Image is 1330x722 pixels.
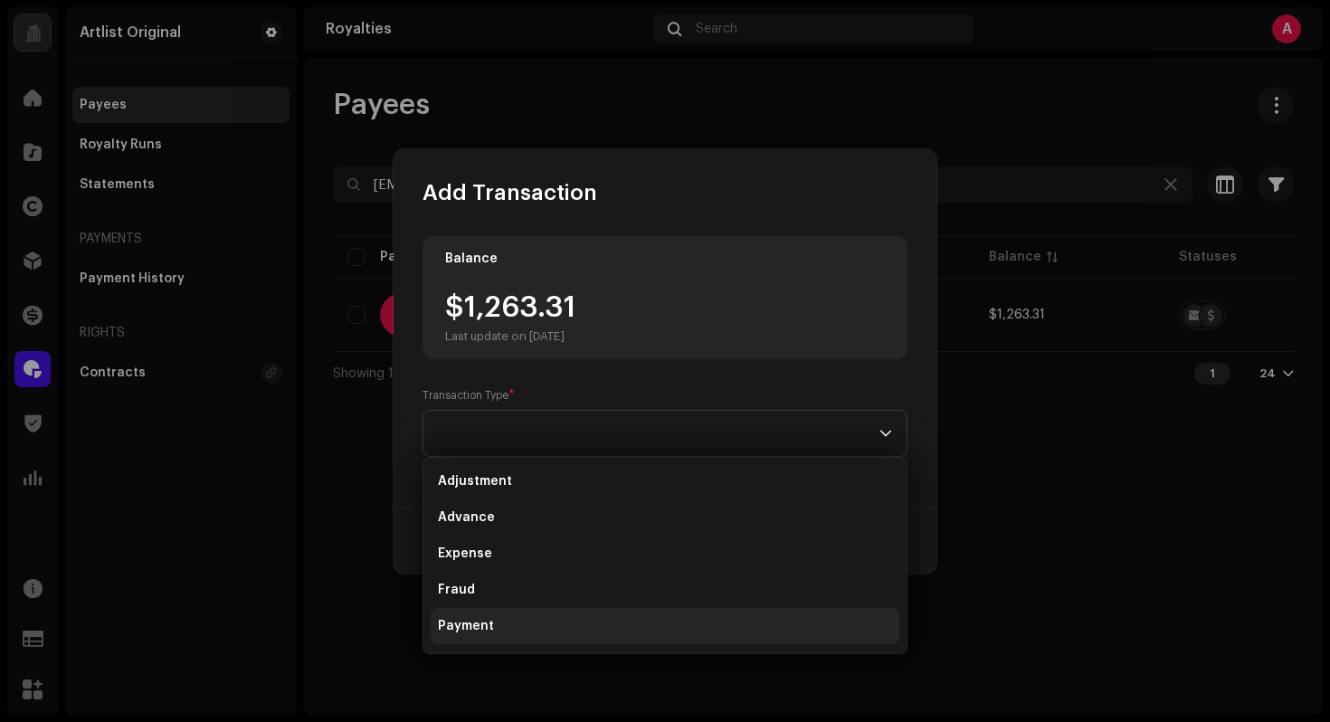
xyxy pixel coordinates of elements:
span: Add Transaction [423,178,597,207]
span: Adjustment [438,472,512,490]
div: Balance [445,252,498,266]
li: Refund [431,644,899,680]
li: Expense [431,536,899,572]
li: Fraud [431,572,899,608]
span: Payment [438,617,494,635]
div: Last update on [DATE] [445,329,575,344]
li: Adjustment [431,463,899,499]
div: dropdown trigger [879,411,892,456]
li: Advance [431,499,899,536]
span: Advance [438,508,495,527]
label: Transaction Type [423,388,515,403]
span: Fraud [438,581,475,599]
span: Expense [438,545,492,563]
li: Payment [431,608,899,644]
